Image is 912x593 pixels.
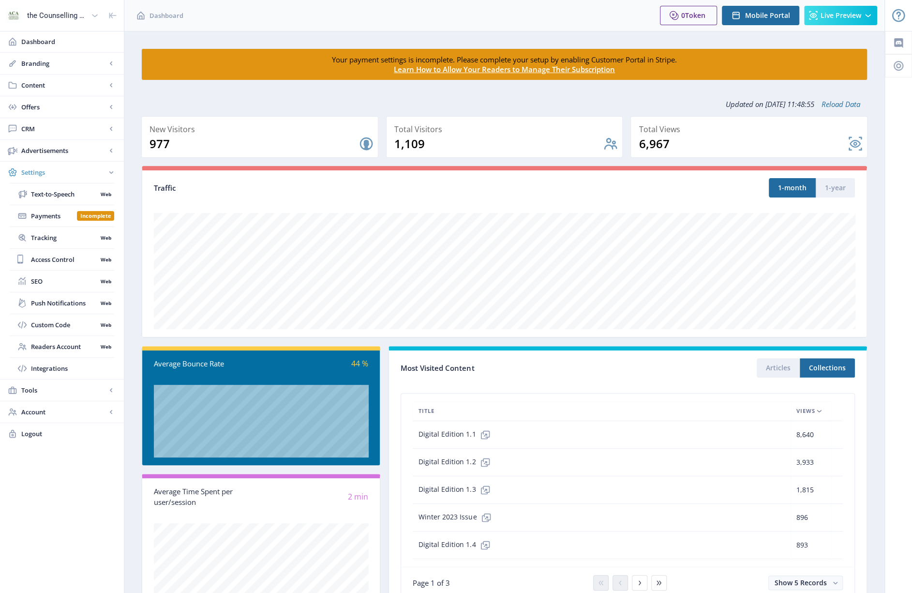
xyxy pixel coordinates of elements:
nb-badge: Web [97,189,114,199]
div: 6,967 [639,136,848,152]
span: 896 [796,512,808,523]
a: Custom CodeWeb [10,314,114,335]
span: Settings [21,167,106,177]
span: Title [419,405,434,417]
span: CRM [21,124,106,134]
span: Live Preview [821,12,861,19]
div: Total Visitors [394,122,619,136]
span: Logout [21,429,116,439]
a: Reload Data [814,99,860,109]
span: Account [21,407,106,417]
div: Total Views [639,122,863,136]
span: Token [685,11,705,20]
nb-badge: Web [97,342,114,351]
span: Branding [21,59,106,68]
div: Your payment settings is incomplete. Please complete your setup by enabling Customer Portal in St... [296,55,714,74]
nb-badge: Web [97,233,114,243]
span: Text-to-Speech [31,189,97,199]
span: Payments [31,211,77,221]
a: Text-to-SpeechWeb [10,183,114,205]
span: Winter 2023 Issue [419,508,496,527]
a: Integrations [10,358,114,379]
span: Digital Edition 1.2 [419,453,495,472]
span: Access Control [31,255,97,264]
span: 893 [796,539,808,551]
span: 1,815 [796,484,814,496]
div: Traffic [154,182,505,194]
nb-badge: Incomplete [77,211,114,221]
nb-badge: Web [97,255,114,264]
button: Articles [757,358,800,378]
div: Updated on [DATE] 11:48:55 [141,92,867,116]
span: Tools [21,385,106,395]
span: Push Notifications [31,298,97,308]
a: TrackingWeb [10,227,114,248]
span: 8,640 [796,429,814,441]
div: 977 [150,136,359,152]
a: Readers AccountWeb [10,336,114,357]
nb-badge: Web [97,320,114,330]
nb-badge: Web [97,298,114,308]
span: 3,933 [796,456,814,468]
div: 1,109 [394,136,603,152]
div: Average Bounce Rate [154,358,261,369]
span: Dashboard [21,37,116,46]
div: New Visitors [150,122,374,136]
span: Views [796,405,815,417]
span: Readers Account [31,342,97,351]
span: 44 % [351,358,368,369]
img: properties.app_icon.jpeg [6,8,21,23]
button: 0Token [660,6,717,25]
span: Tracking [31,233,97,243]
a: Push NotificationsWeb [10,292,114,314]
span: Show 5 Records [775,578,827,587]
span: Mobile Portal [745,12,790,19]
a: Learn How to Allow Your Readers to Manage Their Subscription [394,64,615,74]
div: Average Time Spent per user/session [154,486,261,508]
button: 1-month [769,178,816,198]
span: SEO [31,276,97,286]
div: Most Visited Content [401,361,628,376]
div: 2 min [261,491,369,502]
span: Digital Edition 1.1 [419,425,495,444]
span: Digital Edition 1.3 [419,480,495,500]
button: Mobile Portal [722,6,799,25]
nb-badge: Web [97,276,114,286]
a: Access ControlWeb [10,249,114,270]
button: Live Preview [804,6,877,25]
button: Collections [800,358,855,378]
span: Digital Edition 1.4 [419,535,495,555]
span: Content [21,80,106,90]
a: SEOWeb [10,271,114,292]
span: Integrations [31,364,114,373]
span: Custom Code [31,320,97,330]
button: 1-year [816,178,855,198]
span: Page 1 of 3 [413,578,450,588]
span: Offers [21,102,106,112]
span: Dashboard [150,11,183,20]
span: Advertisements [21,146,106,155]
button: Show 5 Records [768,576,843,590]
div: the Counselling Australia Magazine [27,5,87,26]
a: PaymentsIncomplete [10,205,114,227]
